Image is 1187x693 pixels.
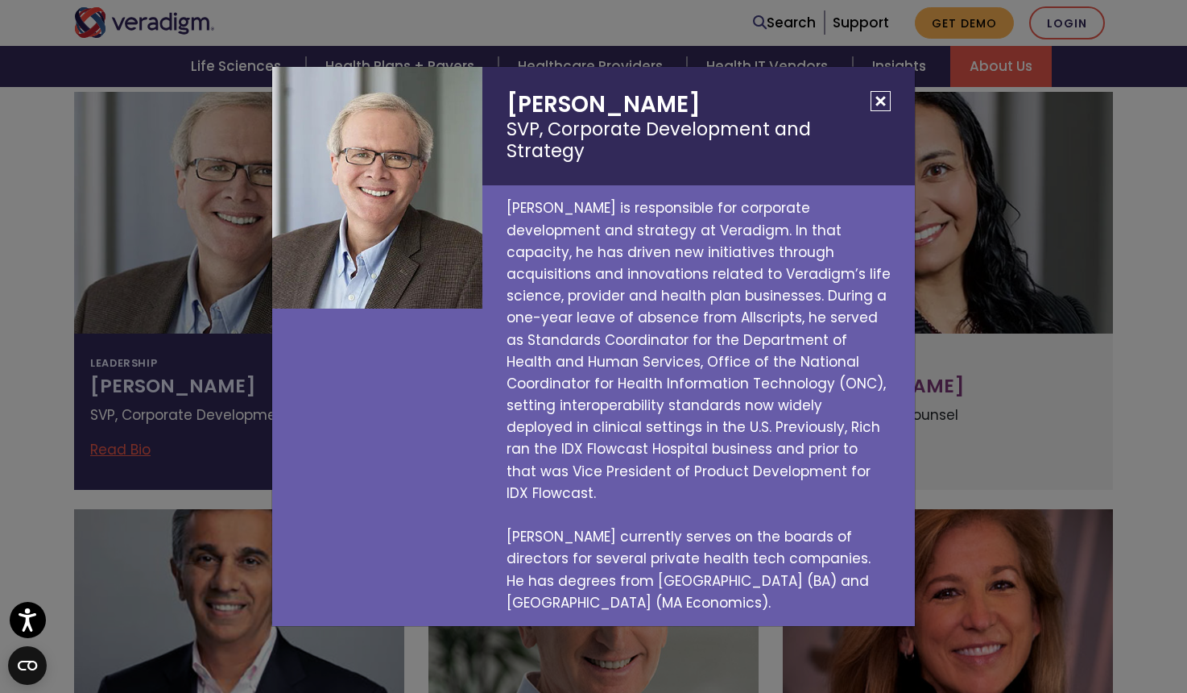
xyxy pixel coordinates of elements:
button: Open CMP widget [8,646,47,685]
h2: [PERSON_NAME] [482,67,915,185]
button: Close [871,91,891,111]
p: [PERSON_NAME] is responsible for corporate development and strategy at Veradigm. In that capacity... [482,185,915,626]
small: SVP, Corporate Development and Strategy [507,118,891,162]
iframe: Drift Chat Widget [878,577,1168,674]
